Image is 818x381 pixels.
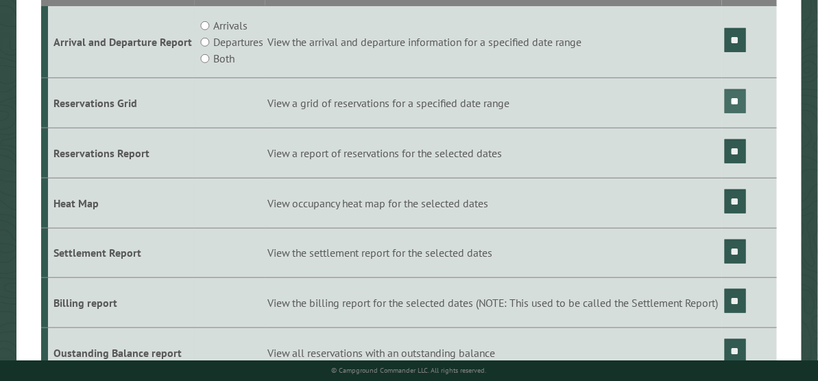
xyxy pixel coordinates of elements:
td: View the billing report for the selected dates (NOTE: This used to be called the Settlement Report) [265,278,722,328]
td: View a grid of reservations for a specified date range [265,78,722,128]
td: View the arrival and departure information for a specified date range [265,6,722,78]
td: View occupancy heat map for the selected dates [265,178,722,228]
td: View a report of reservations for the selected dates [265,128,722,178]
small: © Campground Commander LLC. All rights reserved. [331,366,486,375]
td: Reservations Report [48,128,195,178]
td: View all reservations with an outstanding balance [265,328,722,378]
label: Departures [213,34,263,50]
td: View the settlement report for the selected dates [265,228,722,278]
td: Reservations Grid [48,78,195,128]
label: Arrivals [213,17,248,34]
td: Settlement Report [48,228,195,278]
label: Both [213,50,234,67]
td: Billing report [48,278,195,328]
td: Arrival and Departure Report [48,6,195,78]
td: Oustanding Balance report [48,328,195,378]
td: Heat Map [48,178,195,228]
